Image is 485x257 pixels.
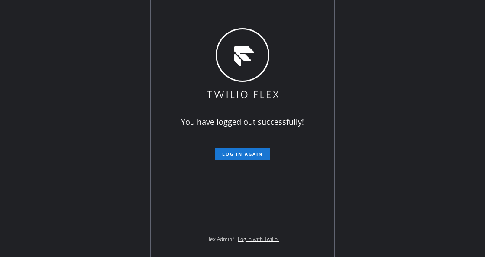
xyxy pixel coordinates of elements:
span: Flex Admin? [206,235,234,243]
span: You have logged out successfully! [181,117,304,127]
span: Log in again [222,151,263,157]
a: Log in with Twilio. [238,235,279,243]
button: Log in again [215,148,270,160]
